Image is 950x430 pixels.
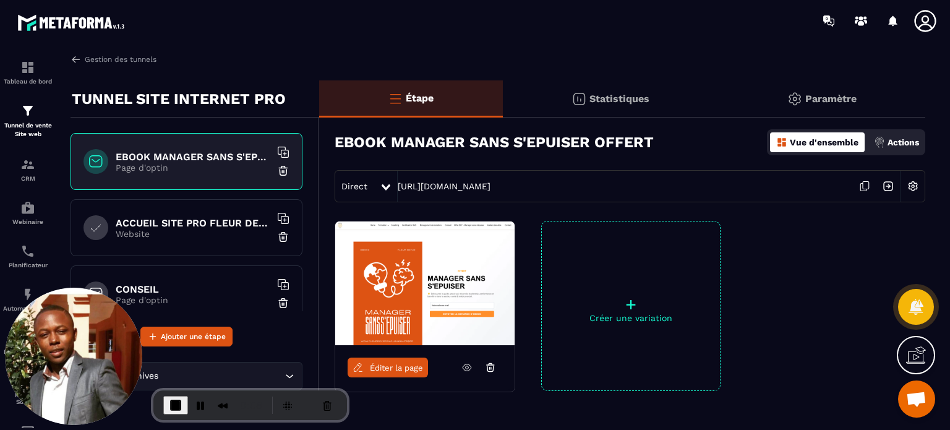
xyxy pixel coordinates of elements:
[116,283,270,295] h6: CONSEIL
[3,234,53,278] a: schedulerschedulerPlanificateur
[3,305,53,312] p: Automatisations
[20,200,35,215] img: automations
[277,297,289,309] img: trash
[888,137,919,147] p: Actions
[3,94,53,148] a: formationformationTunnel de vente Site web
[3,121,53,139] p: Tunnel de vente Site web
[898,381,935,418] div: Ouvrir le chat
[901,174,925,198] img: setting-w.858f3a88.svg
[140,327,233,346] button: Ajouter une étape
[3,51,53,94] a: formationformationTableau de bord
[776,137,787,148] img: dashboard-orange.40269519.svg
[874,137,885,148] img: actions.d6e523a2.png
[17,11,129,34] img: logo
[3,348,53,355] p: Espace membre
[341,181,367,191] span: Direct
[571,92,586,106] img: stats.20deebd0.svg
[3,262,53,269] p: Planificateur
[790,137,858,147] p: Vue d'ensemble
[20,157,35,172] img: formation
[3,278,53,321] a: automationsautomationsAutomatisations
[589,93,649,105] p: Statistiques
[3,218,53,225] p: Webinaire
[398,181,490,191] a: [URL][DOMAIN_NAME]
[161,330,226,343] span: Ajouter une étape
[72,87,286,111] p: TUNNEL SITE INTERNET PRO
[542,313,720,323] p: Créer une variation
[116,151,270,163] h6: EBOOK MANAGER SANS S'EPUISER OFFERT
[20,60,35,75] img: formation
[71,54,82,65] img: arrow
[20,244,35,259] img: scheduler
[406,92,434,104] p: Étape
[277,165,289,177] img: trash
[3,175,53,182] p: CRM
[335,221,515,345] img: image
[3,78,53,85] p: Tableau de bord
[20,287,35,302] img: automations
[116,229,270,239] p: Website
[787,92,802,106] img: setting-gr.5f69749f.svg
[3,148,53,191] a: formationformationCRM
[3,191,53,234] a: automationsautomationsWebinaire
[116,217,270,229] h6: ACCUEIL SITE PRO FLEUR DE VIE
[116,295,270,305] p: Page d'optin
[20,103,35,118] img: formation
[3,321,53,364] a: automationsautomationsEspace membre
[542,296,720,313] p: +
[335,134,654,151] h3: EBOOK MANAGER SANS S'EPUISER OFFERT
[348,358,428,377] a: Éditer la page
[370,363,423,372] span: Éditer la page
[3,364,53,415] a: social-networksocial-networkRéseaux Sociaux
[876,174,900,198] img: arrow-next.bcc2205e.svg
[71,54,156,65] a: Gestion des tunnels
[116,163,270,173] p: Page d'optin
[388,91,403,106] img: bars-o.4a397970.svg
[161,369,282,383] input: Search for option
[3,392,53,405] p: Réseaux Sociaux
[805,93,857,105] p: Paramètre
[71,362,302,390] div: Search for option
[277,231,289,243] img: trash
